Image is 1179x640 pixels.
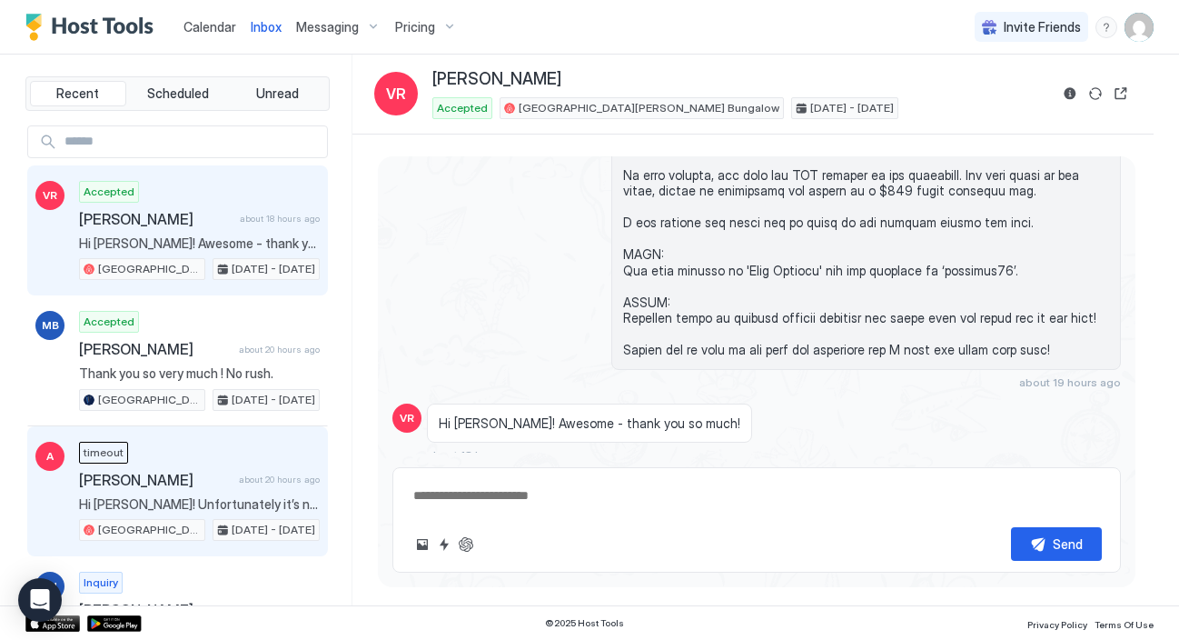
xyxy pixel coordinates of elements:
span: [PERSON_NAME] [79,601,283,619]
a: Host Tools Logo [25,14,162,41]
span: VR [386,83,406,105]
span: about 19 hours ago [1019,375,1121,389]
span: Invite Friends [1004,19,1081,35]
span: Inquiry [84,575,118,591]
span: [PERSON_NAME] [79,471,232,489]
span: [PERSON_NAME] [79,340,232,358]
span: Hi [PERSON_NAME]! Unfortunately it’s not going to be available- apologies!! [79,496,320,513]
button: ChatGPT Auto Reply [455,534,477,555]
div: tab-group [25,76,330,111]
span: Accepted [84,184,134,200]
a: Terms Of Use [1095,614,1154,633]
span: [GEOGRAPHIC_DATA][PERSON_NAME] Bungalow [98,261,201,277]
span: about 18 hours ago [240,213,320,225]
span: Calendar [183,19,236,35]
span: [DATE] - [DATE] [232,392,315,408]
a: Calendar [183,17,236,36]
span: about 18 hours ago [427,448,529,462]
span: [GEOGRAPHIC_DATA][PERSON_NAME] Bungalow [98,522,201,538]
span: [DATE] - [DATE] [232,522,315,538]
span: MB [42,317,59,334]
button: Upload image [411,534,433,555]
span: [PERSON_NAME] [79,210,233,228]
span: [PERSON_NAME] [432,69,561,90]
span: about 20 hours ago [239,344,320,355]
span: [DATE] [291,605,320,616]
span: [GEOGRAPHIC_DATA][PERSON_NAME] Bungalow [519,100,779,116]
div: User profile [1125,13,1154,42]
div: Send [1053,535,1083,554]
span: Privacy Policy [1027,619,1087,630]
button: Quick reply [433,534,455,555]
button: Recent [30,81,126,106]
span: timeout [84,445,124,461]
button: Unread [229,81,325,106]
span: © 2025 Host Tools [545,617,624,629]
a: Inbox [251,17,282,36]
span: [DATE] - [DATE] [232,261,315,277]
span: Terms Of Use [1095,619,1154,630]
span: Hi [PERSON_NAME]! Awesome - thank you so much! [439,415,740,432]
div: Open Intercom Messenger [18,578,62,622]
button: Reservation information [1059,83,1081,105]
button: Sync reservation [1085,83,1106,105]
button: Scheduled [130,81,226,106]
span: Pricing [395,19,435,35]
span: [DATE] - [DATE] [810,100,894,116]
span: [GEOGRAPHIC_DATA][PERSON_NAME] Bungalow [98,392,201,408]
input: Input Field [57,126,327,157]
div: menu [1095,16,1117,38]
button: Open reservation [1110,83,1132,105]
button: Send [1011,527,1102,561]
span: Messaging [296,19,359,35]
span: VR [400,410,414,426]
a: Privacy Policy [1027,614,1087,633]
a: Google Play Store [87,615,142,632]
span: VR [43,187,57,204]
span: Hi [PERSON_NAME]! Awesome - thank you so much! [79,235,320,252]
span: A [46,448,54,465]
span: Accepted [437,100,488,116]
span: about 20 hours ago [239,474,320,485]
span: Accepted [84,314,134,330]
span: Scheduled [147,85,209,102]
span: Unread [256,85,299,102]
span: Thank you so very much ! No rush. [79,365,320,382]
span: Inbox [251,19,282,35]
a: App Store [25,615,80,632]
span: Recent [56,85,99,102]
